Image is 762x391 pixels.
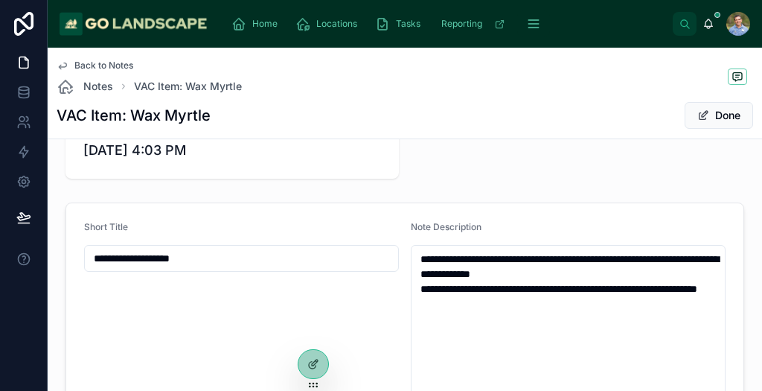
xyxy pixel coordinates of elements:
span: Note Description [411,221,481,232]
a: Locations [291,10,368,37]
a: Tasks [371,10,431,37]
a: VAC Item: Wax Myrtle [134,79,242,94]
span: Tasks [396,18,420,30]
span: Notes [83,79,113,94]
span: Back to Notes [74,60,133,71]
span: Home [252,18,278,30]
span: Locations [316,18,357,30]
a: Back to Notes [57,60,133,71]
span: [DATE] 4:03 PM [83,140,381,161]
h1: VAC Item: Wax Myrtle [57,105,211,126]
span: Short Title [84,221,128,232]
button: Done [685,102,753,129]
div: scrollable content [220,7,673,40]
a: Home [227,10,288,37]
a: Reporting [434,10,513,37]
span: Reporting [441,18,482,30]
a: Notes [57,77,113,95]
img: App logo [60,12,208,36]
